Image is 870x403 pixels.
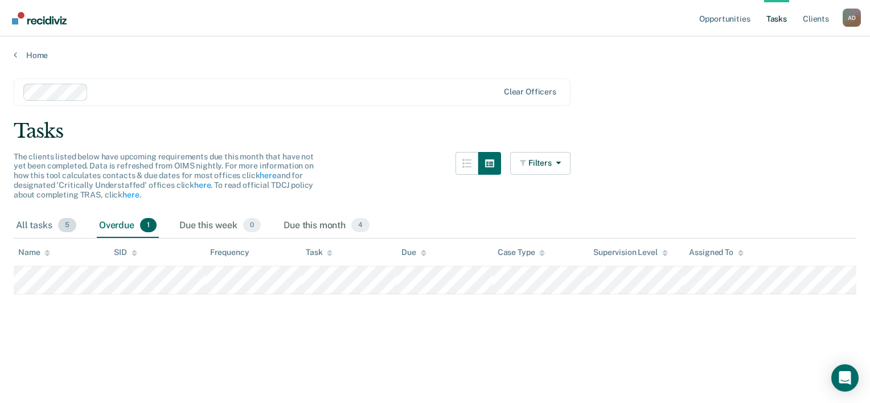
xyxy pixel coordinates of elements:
div: Tasks [14,120,856,143]
div: Due this week0 [177,213,263,238]
img: Recidiviz [12,12,67,24]
div: A D [843,9,861,27]
span: 0 [243,218,261,233]
span: 4 [351,218,370,233]
div: Overdue1 [97,213,159,238]
div: Due this month4 [281,213,372,238]
div: All tasks5 [14,213,79,238]
div: Due [401,248,426,257]
div: Name [18,248,50,257]
a: here [194,180,211,190]
span: 1 [140,218,157,233]
div: Frequency [210,248,249,257]
div: Task [306,248,333,257]
div: Clear officers [504,87,556,97]
a: Home [14,50,856,60]
div: Supervision Level [593,248,668,257]
div: Case Type [498,248,545,257]
div: Assigned To [689,248,743,257]
span: The clients listed below have upcoming requirements due this month that have not yet been complet... [14,152,314,199]
button: Filters [510,152,571,175]
button: Profile dropdown button [843,9,861,27]
div: SID [114,248,137,257]
a: here [122,190,139,199]
span: 5 [58,218,76,233]
a: here [260,171,276,180]
div: Open Intercom Messenger [831,364,859,392]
